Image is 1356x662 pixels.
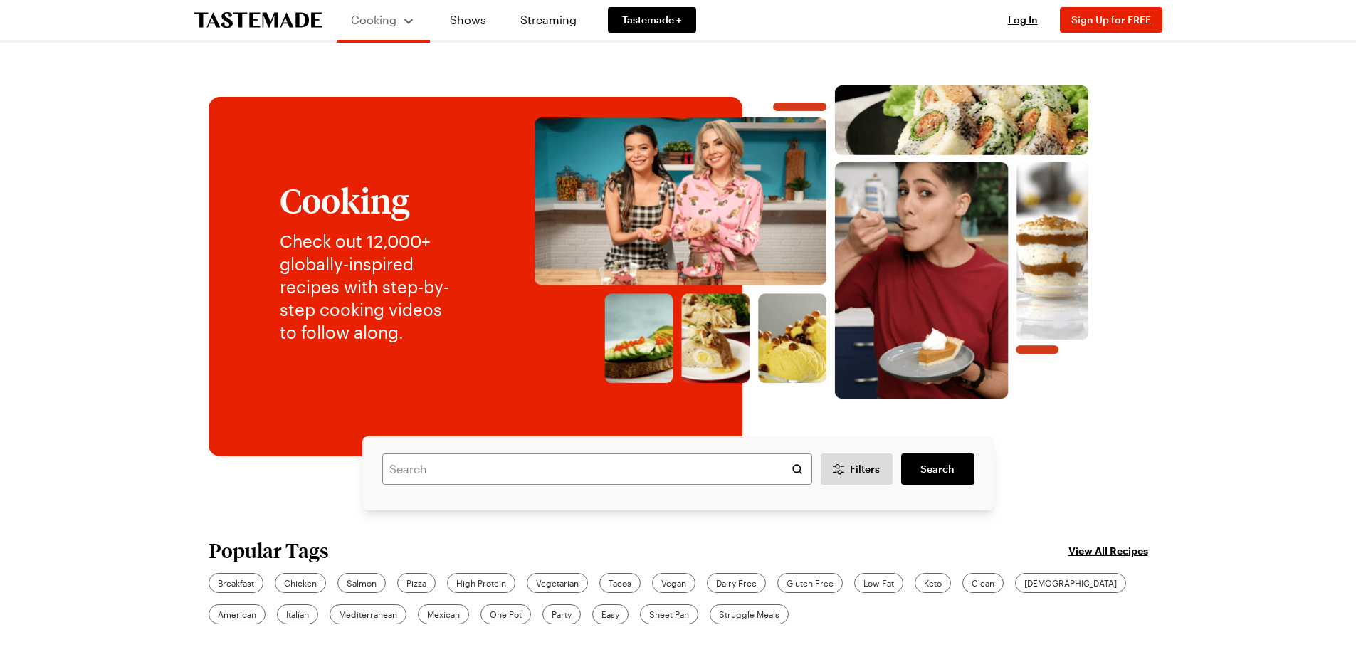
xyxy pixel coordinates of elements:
button: Log In [994,13,1051,27]
span: Gluten Free [787,577,834,589]
span: Easy [601,608,619,621]
span: Tastemade + [622,13,682,27]
span: Log In [1008,14,1038,26]
a: Vegetarian [527,573,588,593]
span: Filters [850,462,880,476]
h1: Cooking [280,182,461,219]
a: View All Recipes [1068,542,1148,558]
span: Mediterranean [339,608,397,621]
span: American [218,608,256,621]
a: High Protein [447,573,515,593]
img: Explore recipes [490,85,1134,399]
a: One Pot [480,604,531,624]
p: Check out 12,000+ globally-inspired recipes with step-by-step cooking videos to follow along. [280,230,461,344]
a: Vegan [652,573,695,593]
a: Clean [962,573,1004,593]
a: To Tastemade Home Page [194,12,322,28]
span: Italian [286,608,309,621]
a: Salmon [337,573,386,593]
span: Salmon [347,577,377,589]
span: Search [920,462,955,476]
span: Struggle Meals [719,608,779,621]
span: Sheet Pan [649,608,689,621]
button: Sign Up for FREE [1060,7,1162,33]
span: Sign Up for FREE [1071,14,1151,26]
span: Tacos [609,577,631,589]
a: Easy [592,604,629,624]
a: [DEMOGRAPHIC_DATA] [1015,573,1126,593]
span: Breakfast [218,577,254,589]
span: Vegetarian [536,577,579,589]
span: [DEMOGRAPHIC_DATA] [1024,577,1117,589]
a: Mexican [418,604,469,624]
span: Cooking [351,13,396,26]
a: Sheet Pan [640,604,698,624]
a: Keto [915,573,951,593]
a: Tastemade + [608,7,696,33]
span: Clean [972,577,994,589]
span: Mexican [427,608,460,621]
span: Keto [924,577,942,589]
h2: Popular Tags [209,539,329,562]
span: Low Fat [863,577,894,589]
a: American [209,604,266,624]
span: One Pot [490,608,522,621]
span: Party [552,608,572,621]
a: filters [901,453,974,485]
a: Low Fat [854,573,903,593]
a: Pizza [397,573,436,593]
a: Breakfast [209,573,263,593]
a: Chicken [275,573,326,593]
a: Gluten Free [777,573,843,593]
a: Dairy Free [707,573,766,593]
a: Tacos [599,573,641,593]
a: Party [542,604,581,624]
span: Vegan [661,577,686,589]
span: Pizza [406,577,426,589]
a: Mediterranean [330,604,406,624]
span: High Protein [456,577,506,589]
a: Italian [277,604,318,624]
span: Chicken [284,577,317,589]
a: Struggle Meals [710,604,789,624]
button: Desktop filters [821,453,893,485]
span: Dairy Free [716,577,757,589]
button: Cooking [351,6,416,34]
